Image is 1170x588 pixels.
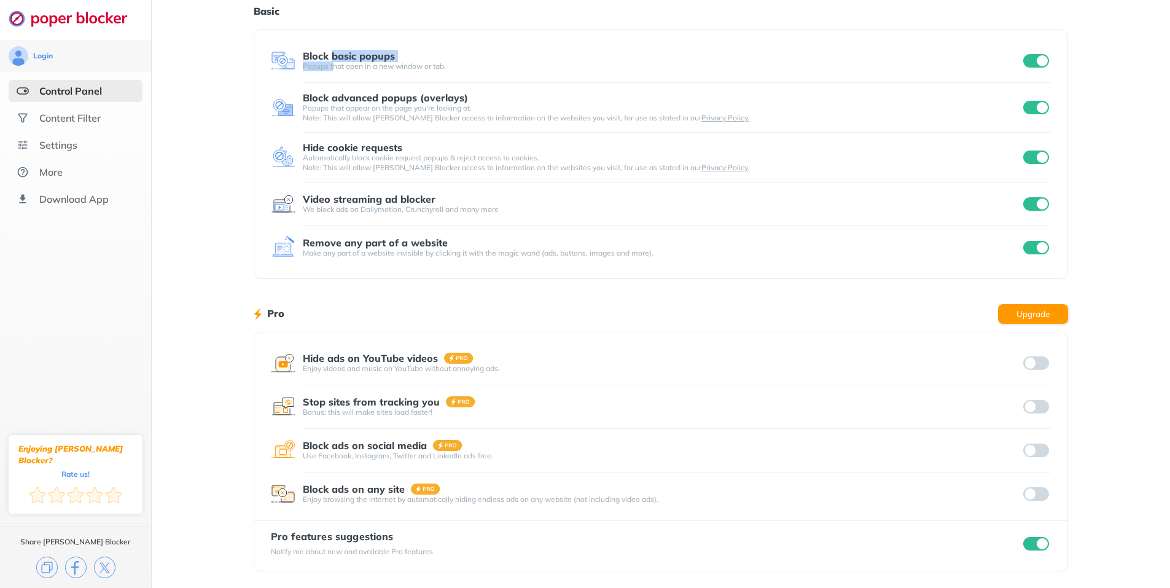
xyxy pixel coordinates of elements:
div: We block ads on Dailymotion, Crunchyroll and many more [303,205,1021,214]
h1: Basic [254,3,1068,19]
div: Bonus: this will make sites load faster! [303,407,1021,417]
img: x.svg [94,557,115,578]
div: Download App [39,193,109,205]
img: download-app.svg [17,193,29,205]
img: feature icon [271,49,295,73]
div: Enjoy videos and music on YouTube without annoying ads. [303,364,1021,374]
img: avatar.svg [9,46,28,66]
img: logo-webpage.svg [9,10,141,27]
img: feature icon [271,482,295,506]
h1: Pro [267,305,284,321]
div: Content Filter [39,112,101,124]
img: facebook.svg [65,557,87,578]
div: Block basic popups [303,50,395,61]
img: feature icon [271,235,295,260]
div: More [39,166,63,178]
div: Pro features suggestions [271,531,433,542]
div: Hide ads on YouTube videos [303,353,438,364]
img: copy.svg [36,557,58,578]
div: Notify me about new and available Pro features [271,547,433,557]
img: pro-badge.svg [446,396,475,407]
img: feature icon [271,145,295,170]
img: feature icon [271,438,295,463]
img: pro-badge.svg [411,484,440,495]
img: feature icon [271,351,295,375]
div: Stop sites from tracking you [303,396,440,407]
img: social.svg [17,112,29,124]
div: Block ads on social media [303,440,427,451]
div: Remove any part of a website [303,237,448,248]
div: Block advanced popups (overlays) [303,92,468,103]
div: Make any part of a website invisible by clicking it with the magic wand (ads, buttons, images and... [303,248,1021,258]
div: Block ads on any site [303,484,405,495]
img: pro-badge.svg [433,440,462,451]
div: Popups that open in a new window or tab. [303,61,1021,71]
div: Video streaming ad blocker [303,194,435,205]
img: about.svg [17,166,29,178]
img: feature icon [271,95,295,120]
div: Use Facebook, Instagram, Twitter and LinkedIn ads free. [303,451,1021,461]
div: Enjoy browsing the internet by automatically hiding endless ads on any website (not including vid... [303,495,1021,504]
img: features-selected.svg [17,85,29,97]
div: Rate us! [61,471,90,477]
div: Login [33,51,53,61]
div: Hide cookie requests [303,142,402,153]
img: pro-badge.svg [444,353,474,364]
div: Enjoying [PERSON_NAME] Blocker? [18,443,133,466]
a: Privacy Policy. [701,163,749,172]
img: feature icon [271,394,295,419]
div: Share [PERSON_NAME] Blocker [20,537,131,547]
a: Privacy Policy. [701,113,749,122]
button: Upgrade [998,304,1068,324]
div: Automatically block cookie request popups & reject access to cookies. Note: This will allow [PERS... [303,153,1021,173]
img: feature icon [271,192,295,216]
div: Settings [39,139,77,151]
img: settings.svg [17,139,29,151]
div: Control Panel [39,85,102,97]
div: Popups that appear on the page you’re looking at. Note: This will allow [PERSON_NAME] Blocker acc... [303,103,1021,123]
img: lighting bolt [254,307,262,321]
